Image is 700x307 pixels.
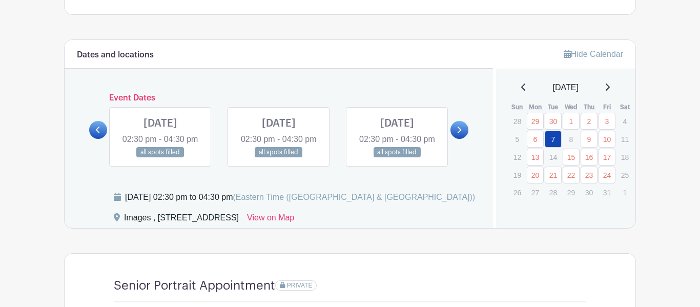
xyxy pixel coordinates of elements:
[580,102,598,112] th: Thu
[581,131,598,148] a: 9
[581,167,598,183] a: 23
[527,113,544,130] a: 29
[509,131,526,147] p: 5
[562,102,580,112] th: Wed
[553,81,579,94] span: [DATE]
[107,93,450,103] h6: Event Dates
[599,149,615,166] a: 17
[526,102,544,112] th: Mon
[563,113,580,130] a: 1
[599,131,615,148] a: 10
[77,50,154,60] h6: Dates and locations
[616,102,634,112] th: Sat
[233,193,475,201] span: (Eastern Time ([GEOGRAPHIC_DATA] & [GEOGRAPHIC_DATA]))
[287,282,313,289] span: PRIVATE
[545,185,562,200] p: 28
[545,149,562,165] p: 14
[564,50,623,58] a: Hide Calendar
[509,149,526,165] p: 12
[527,131,544,148] a: 6
[545,113,562,130] a: 30
[247,212,294,228] a: View on Map
[563,185,580,200] p: 29
[527,185,544,200] p: 27
[545,167,562,183] a: 21
[124,212,239,228] div: Images , [STREET_ADDRESS]
[581,149,598,166] a: 16
[509,113,526,129] p: 28
[616,167,633,183] p: 25
[125,191,475,203] div: [DATE] 02:30 pm to 04:30 pm
[527,167,544,183] a: 20
[544,102,562,112] th: Tue
[114,278,275,293] h4: Senior Portrait Appointment
[599,185,615,200] p: 31
[616,185,633,200] p: 1
[527,149,544,166] a: 13
[545,131,562,148] a: 7
[563,131,580,147] p: 8
[599,167,615,183] a: 24
[509,167,526,183] p: 19
[563,149,580,166] a: 15
[616,149,633,165] p: 18
[598,102,616,112] th: Fri
[616,113,633,129] p: 4
[581,185,598,200] p: 30
[563,167,580,183] a: 22
[616,131,633,147] p: 11
[581,113,598,130] a: 2
[509,185,526,200] p: 26
[599,113,615,130] a: 3
[508,102,526,112] th: Sun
